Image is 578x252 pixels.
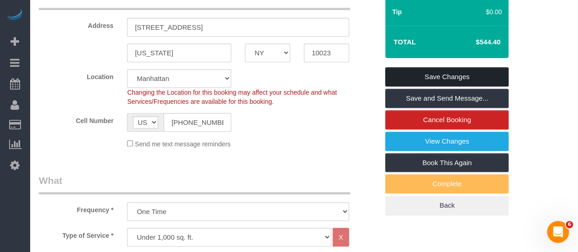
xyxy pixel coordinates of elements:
[32,202,120,214] label: Frequency *
[135,140,230,148] span: Send me text message reminders
[39,174,350,194] legend: What
[32,113,120,125] label: Cell Number
[164,113,231,132] input: Cell Number
[393,38,416,46] strong: Total
[127,43,231,62] input: City
[385,196,509,215] a: Back
[385,67,509,86] a: Save Changes
[547,221,569,243] iframe: Intercom live chat
[32,69,120,81] label: Location
[385,110,509,129] a: Cancel Booking
[392,7,402,16] label: Tip
[32,228,120,240] label: Type of Service *
[127,89,337,105] span: Changing the Location for this booking may affect your schedule and what Services/Frequencies are...
[385,89,509,108] a: Save and Send Message...
[304,43,349,62] input: Zip Code
[5,9,24,22] img: Automaid Logo
[32,18,120,30] label: Address
[448,38,500,46] h4: $544.40
[385,132,509,151] a: View Changes
[385,153,509,172] a: Book This Again
[566,221,573,228] span: 6
[475,7,502,16] div: $0.00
